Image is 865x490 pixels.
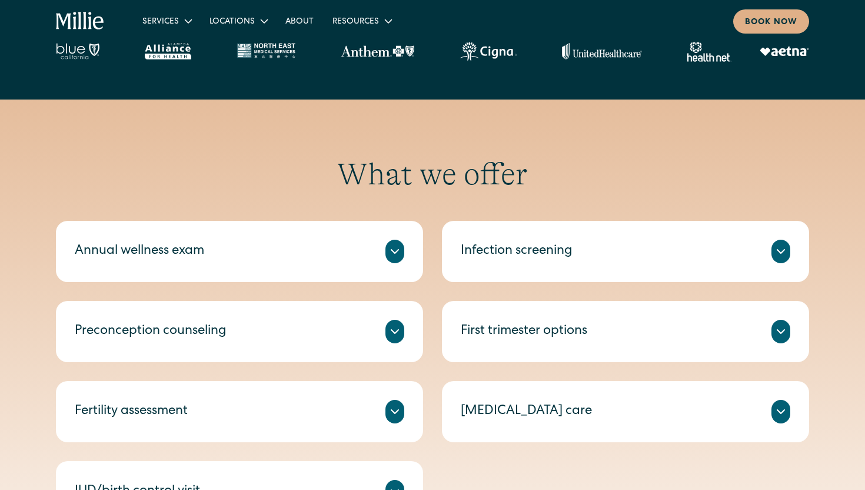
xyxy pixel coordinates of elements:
img: Aetna logo [760,47,809,56]
img: North East Medical Services logo [237,43,295,59]
div: Services [133,11,200,31]
a: Book now [733,9,809,34]
div: Locations [200,11,276,31]
img: Blue California logo [56,43,99,59]
div: Annual wellness exam [75,242,204,261]
a: home [56,12,105,31]
h2: What we offer [56,156,809,193]
img: Alameda Alliance logo [145,43,191,59]
div: Fertility assessment [75,402,188,422]
div: [MEDICAL_DATA] care [461,402,592,422]
div: Preconception counseling [75,322,227,342]
img: Cigna logo [460,42,517,61]
div: Book now [745,16,797,29]
div: Services [142,16,179,28]
div: First trimester options [461,322,587,342]
div: Resources [323,11,400,31]
a: About [276,11,323,31]
img: Anthem Logo [341,45,414,57]
img: Healthnet logo [687,41,731,62]
img: United Healthcare logo [562,43,642,59]
div: Resources [332,16,379,28]
div: Infection screening [461,242,573,261]
div: Locations [209,16,255,28]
